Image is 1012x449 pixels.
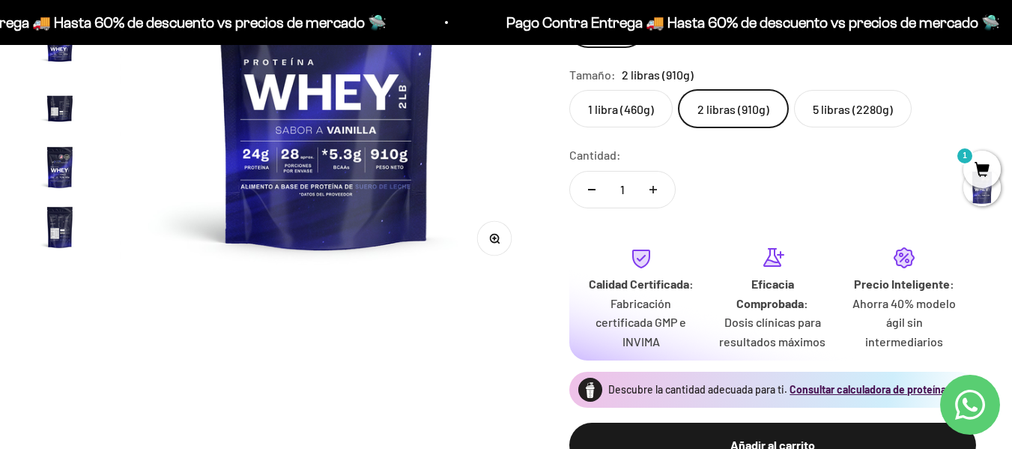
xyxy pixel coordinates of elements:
[622,65,694,85] span: 2 libras (910g)
[854,277,954,291] strong: Precio Inteligente:
[736,277,808,310] strong: Eficacia Comprobada:
[36,203,84,251] img: Proteína Whey - Vainilla
[36,83,84,131] img: Proteína Whey - Vainilla
[569,145,621,165] label: Cantidad:
[608,383,787,396] span: Descubre la cantidad adecuada para ti.
[36,143,84,191] img: Proteína Whey - Vainilla
[569,65,616,85] legend: Tamaño:
[956,147,974,165] mark: 1
[36,203,84,256] button: Ir al artículo 7
[506,10,1000,34] p: Pago Contra Entrega 🚚 Hasta 60% de descuento vs precios de mercado 🛸
[963,163,1001,179] a: 1
[587,294,695,352] p: Fabricación certificada GMP e INVIMA
[631,172,675,208] button: Aumentar cantidad
[850,294,958,352] p: Ahorra 40% modelo ágil sin intermediarios
[790,382,951,397] button: Consultar calculadora de proteínas
[719,313,827,351] p: Dosis clínicas para resultados máximos
[578,378,602,402] img: Proteína
[36,143,84,196] button: Ir al artículo 6
[36,83,84,136] button: Ir al artículo 5
[36,23,84,71] img: Proteína Whey - Vainilla
[570,172,613,208] button: Reducir cantidad
[36,23,84,76] button: Ir al artículo 4
[589,277,694,291] strong: Calidad Certificada:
